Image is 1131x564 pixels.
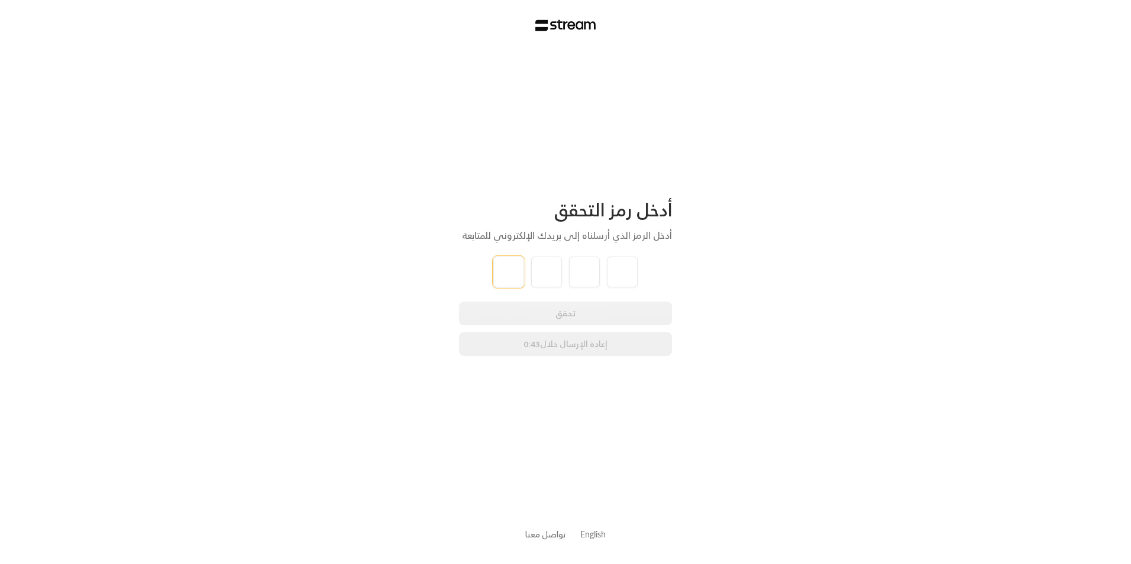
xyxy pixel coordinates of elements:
[525,527,566,542] a: تواصل معنا
[535,20,596,31] img: Stream Logo
[459,199,672,221] div: أدخل رمز التحقق
[525,528,566,540] button: تواصل معنا
[459,228,672,242] div: أدخل الرمز الذي أرسلناه إلى بريدك الإلكتروني للمتابعة
[580,523,606,545] a: English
